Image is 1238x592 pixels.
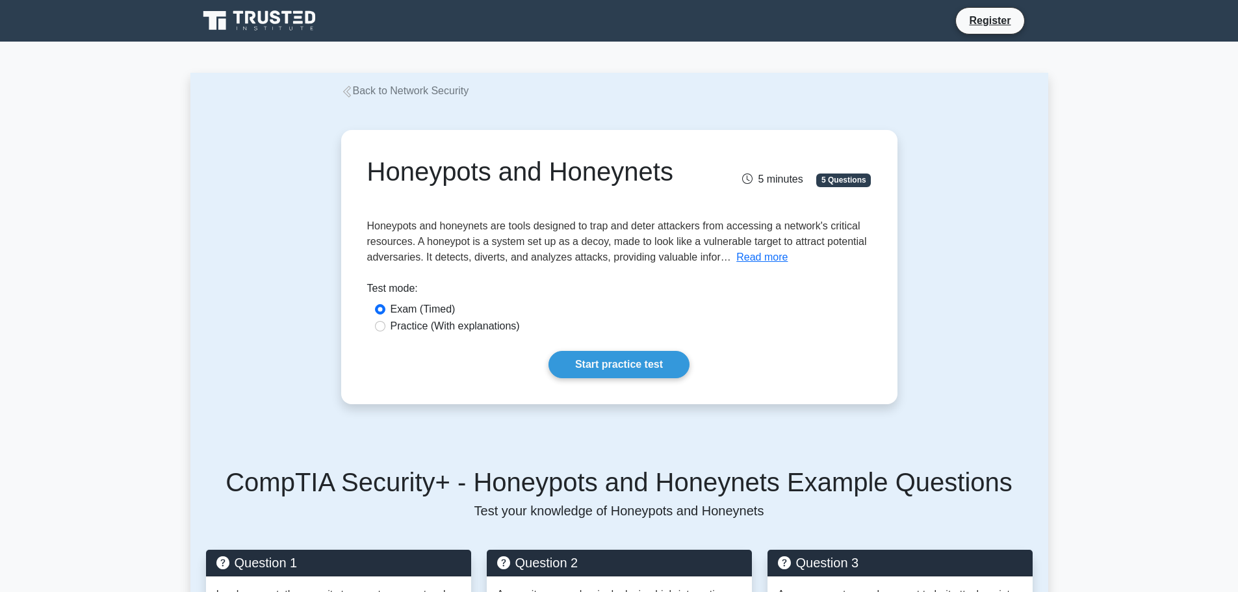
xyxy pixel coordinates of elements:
span: Honeypots and honeynets are tools designed to trap and deter attackers from accessing a network's... [367,220,867,263]
div: Test mode: [367,281,871,302]
label: Exam (Timed) [391,302,456,317]
a: Back to Network Security [341,85,469,96]
h5: Question 3 [778,555,1022,571]
h5: Question 2 [497,555,742,571]
button: Read more [736,250,788,265]
h5: Question 1 [216,555,461,571]
label: Practice (With explanations) [391,318,520,334]
a: Register [961,12,1018,29]
h5: CompTIA Security+ - Honeypots and Honeynets Example Questions [206,467,1033,498]
span: 5 Questions [816,174,871,187]
p: Test your knowledge of Honeypots and Honeynets [206,503,1033,519]
h1: Honeypots and Honeynets [367,156,698,187]
a: Start practice test [548,351,690,378]
span: 5 minutes [742,174,803,185]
